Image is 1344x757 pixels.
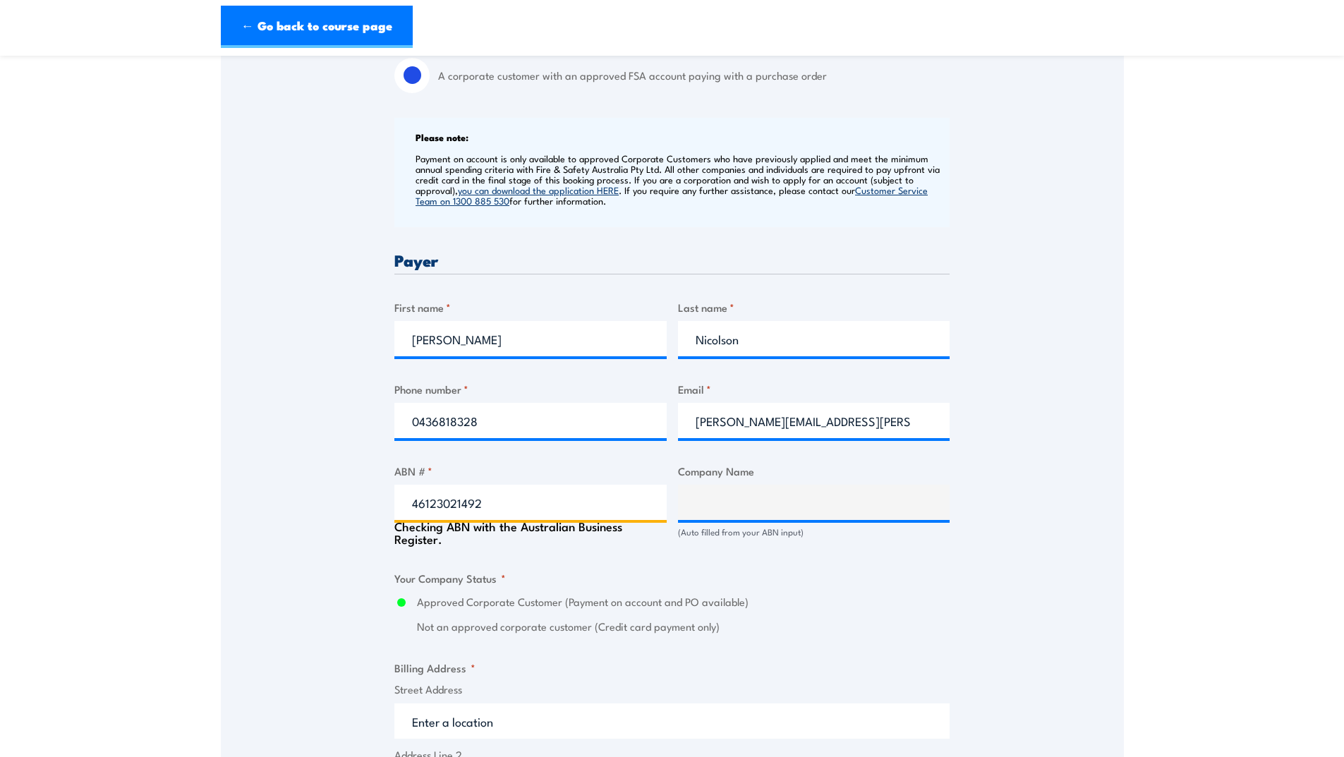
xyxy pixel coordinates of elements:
label: Street Address [394,682,950,698]
label: Email [678,381,950,397]
label: A corporate customer with an approved FSA account paying with a purchase order [438,58,950,93]
h3: Payer [394,252,950,268]
label: Company Name [678,463,950,479]
input: Enter a location [394,703,950,739]
a: you can download the application HERE [458,183,619,196]
a: Customer Service Team on 1300 885 530 [416,183,928,207]
label: First name [394,299,667,315]
label: Phone number [394,381,667,397]
legend: Your Company Status [394,570,506,586]
div: Checking ABN with the Australian Business Register. [394,520,667,545]
legend: Billing Address [394,660,476,676]
label: Not an approved corporate customer (Credit card payment only) [417,619,950,635]
b: Please note: [416,130,468,144]
label: ABN # [394,463,667,479]
label: Last name [678,299,950,315]
div: (Auto filled from your ABN input) [678,526,950,539]
p: Payment on account is only available to approved Corporate Customers who have previously applied ... [416,153,946,206]
a: ← Go back to course page [221,6,413,48]
label: Approved Corporate Customer (Payment on account and PO available) [417,594,950,610]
